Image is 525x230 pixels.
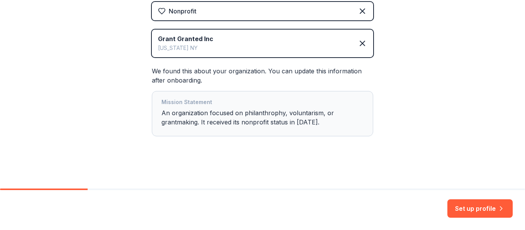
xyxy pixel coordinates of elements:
div: Grant Granted Inc [158,34,213,43]
button: Set up profile [447,199,513,218]
div: An organization focused on philanthrophy, voluntarism, or grantmaking. It received its nonprofit ... [161,98,364,130]
div: Mission Statement [161,98,364,108]
div: Nonprofit [169,7,196,16]
div: [US_STATE] NY [158,43,213,53]
div: We found this about your organization. You can update this information after onboarding. [152,66,373,136]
